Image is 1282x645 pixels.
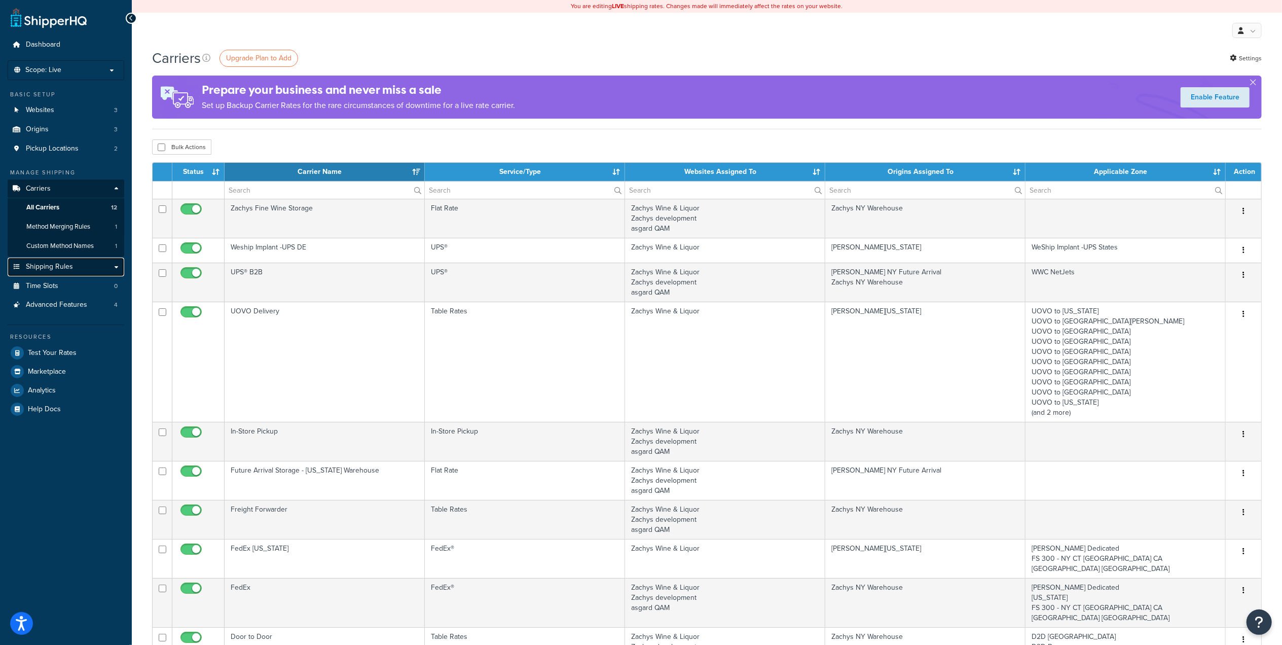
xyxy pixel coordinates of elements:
a: Method Merging Rules 1 [8,218,124,236]
th: Origins Assigned To: activate to sort column ascending [825,163,1025,181]
td: UOVO to [US_STATE] UOVO to [GEOGRAPHIC_DATA][PERSON_NAME] UOVO to [GEOGRAPHIC_DATA] UOVO to [GEOG... [1025,302,1226,422]
a: Time Slots 0 [8,277,124,296]
a: Shipping Rules [8,258,124,276]
span: Scope: Live [25,66,61,75]
td: Zachys Wine & Liquor [625,238,825,263]
span: Method Merging Rules [26,223,90,231]
td: Future Arrival Storage - [US_STATE] Warehouse [225,461,425,500]
input: Search [225,182,424,199]
td: Zachys Wine & Liquor Zachys development asgard QAM [625,263,825,302]
button: Bulk Actions [152,139,211,155]
td: WWC NetJets [1025,263,1226,302]
span: Websites [26,106,54,115]
div: Manage Shipping [8,168,124,177]
td: [PERSON_NAME] NY Future Arrival Zachys NY Warehouse [825,263,1025,302]
span: Carriers [26,185,51,193]
span: Analytics [28,386,56,395]
td: FedEx [US_STATE] [225,539,425,578]
li: Custom Method Names [8,237,124,256]
td: WeShip Implant -UPS States [1025,238,1226,263]
h1: Carriers [152,48,201,68]
li: Advanced Features [8,296,124,314]
td: FedEx [225,578,425,627]
input: Search [625,182,825,199]
img: ad-rules-rateshop-fe6ec290ccb7230408bd80ed9643f0289d75e0ffd9eb532fc0e269fcd187b520.png [152,76,202,119]
span: Pickup Locations [26,145,79,153]
td: [PERSON_NAME][US_STATE] [825,539,1025,578]
span: All Carriers [26,203,59,212]
span: Marketplace [28,368,66,376]
td: UPS® B2B [225,263,425,302]
span: Advanced Features [26,301,87,309]
td: Zachys NY Warehouse [825,199,1025,238]
span: 3 [114,106,118,115]
td: In-Store Pickup [225,422,425,461]
a: Pickup Locations 2 [8,139,124,158]
td: Zachys Wine & Liquor Zachys development asgard QAM [625,461,825,500]
td: Weship Implant -UPS DE [225,238,425,263]
div: Basic Setup [8,90,124,99]
th: Status: activate to sort column ascending [172,163,225,181]
span: 4 [114,301,118,309]
a: Websites 3 [8,101,124,120]
td: Flat Rate [425,461,625,500]
a: Carriers [8,180,124,198]
li: Origins [8,120,124,139]
li: Method Merging Rules [8,218,124,236]
td: Zachys Wine & Liquor Zachys development asgard QAM [625,422,825,461]
span: 2 [114,145,118,153]
a: Test Your Rates [8,344,124,362]
td: [PERSON_NAME] Dedicated [US_STATE] FS 300 - NY CT [GEOGRAPHIC_DATA] CA [GEOGRAPHIC_DATA] [GEOGRAP... [1025,578,1226,627]
a: Advanced Features 4 [8,296,124,314]
a: Settings [1230,51,1262,65]
span: 1 [115,223,117,231]
a: Analytics [8,381,124,400]
span: Test Your Rates [28,349,77,357]
td: [PERSON_NAME][US_STATE] [825,302,1025,422]
a: Origins 3 [8,120,124,139]
li: Dashboard [8,35,124,54]
span: 0 [114,282,118,291]
td: [PERSON_NAME] NY Future Arrival [825,461,1025,500]
td: FedEx® [425,578,625,627]
td: Zachys Wine & Liquor [625,539,825,578]
span: Upgrade Plan to Add [226,53,291,63]
a: Help Docs [8,400,124,418]
span: Shipping Rules [26,263,73,271]
a: Custom Method Names 1 [8,237,124,256]
td: Freight Forwarder [225,500,425,539]
td: UPS® [425,238,625,263]
th: Applicable Zone: activate to sort column ascending [1025,163,1226,181]
a: Marketplace [8,363,124,381]
span: Origins [26,125,49,134]
td: FedEx® [425,539,625,578]
td: Zachys Wine & Liquor Zachys development asgard QAM [625,199,825,238]
td: Zachys Wine & Liquor [625,302,825,422]
td: Zachys NY Warehouse [825,578,1025,627]
a: Upgrade Plan to Add [219,50,298,67]
td: UPS® [425,263,625,302]
li: All Carriers [8,198,124,217]
th: Action [1226,163,1261,181]
b: LIVE [612,2,625,11]
span: 1 [115,242,117,250]
button: Open Resource Center [1247,610,1272,635]
span: Custom Method Names [26,242,94,250]
li: Websites [8,101,124,120]
input: Search [425,182,625,199]
a: Enable Feature [1181,87,1250,107]
span: Time Slots [26,282,58,291]
td: Table Rates [425,500,625,539]
td: Flat Rate [425,199,625,238]
td: Zachys Wine & Liquor Zachys development asgard QAM [625,500,825,539]
td: Zachys NY Warehouse [825,422,1025,461]
th: Carrier Name: activate to sort column ascending [225,163,425,181]
input: Search [1025,182,1225,199]
td: [PERSON_NAME] Dedicated FS 300 - NY CT [GEOGRAPHIC_DATA] CA [GEOGRAPHIC_DATA] [GEOGRAPHIC_DATA] [1025,539,1226,578]
td: Zachys Wine & Liquor Zachys development asgard QAM [625,578,825,627]
span: 12 [111,203,117,212]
